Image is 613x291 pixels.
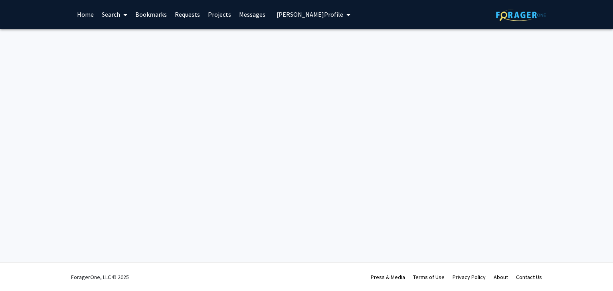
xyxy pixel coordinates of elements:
span: [PERSON_NAME] Profile [277,10,343,18]
img: ForagerOne Logo [496,9,546,21]
a: Press & Media [371,273,405,281]
a: Privacy Policy [453,273,486,281]
a: Home [73,0,98,28]
a: About [494,273,508,281]
a: Messages [235,0,269,28]
a: Terms of Use [413,273,445,281]
a: Contact Us [516,273,542,281]
div: ForagerOne, LLC © 2025 [71,263,129,291]
a: Search [98,0,131,28]
a: Bookmarks [131,0,171,28]
a: Projects [204,0,235,28]
a: Requests [171,0,204,28]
